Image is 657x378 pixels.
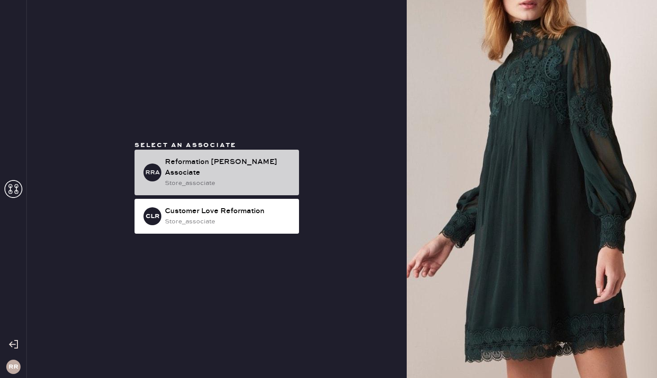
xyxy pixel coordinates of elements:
div: Reformation [PERSON_NAME] Associate [165,157,292,178]
h3: CLR [146,213,160,219]
h3: RR [8,364,18,370]
span: Select an associate [135,141,236,149]
h3: RRA [145,169,160,176]
div: store_associate [165,178,292,188]
div: Customer Love Reformation [165,206,292,217]
div: store_associate [165,217,292,227]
